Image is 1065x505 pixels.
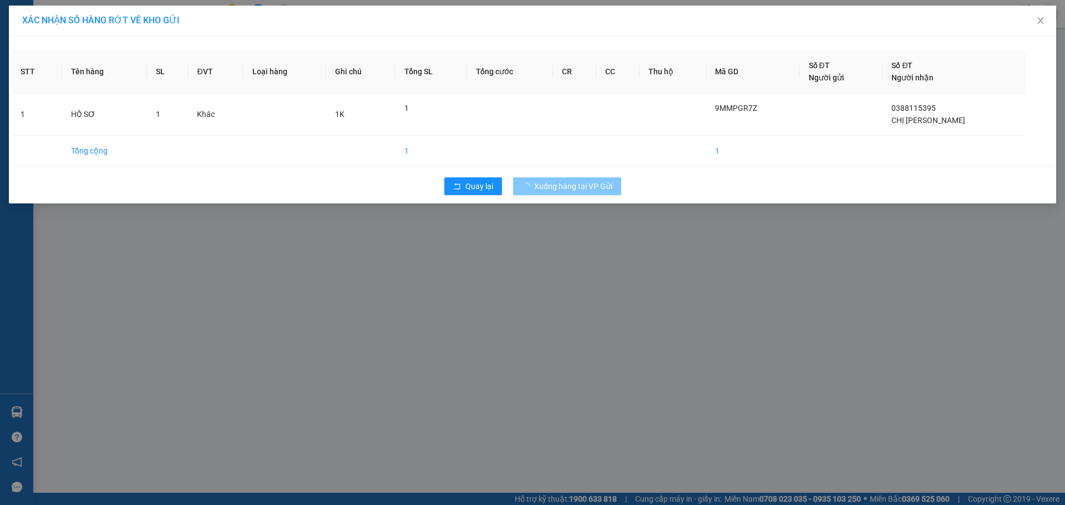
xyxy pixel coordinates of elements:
[156,110,160,119] span: 1
[465,180,493,192] span: Quay lại
[891,116,965,125] span: CHỊ [PERSON_NAME]
[188,50,244,93] th: ĐVT
[1025,6,1056,37] button: Close
[706,136,800,166] td: 1
[395,136,468,166] td: 1
[147,50,189,93] th: SL
[453,182,461,191] span: rollback
[62,93,147,136] td: HỒ SƠ
[467,50,553,93] th: Tổng cước
[444,177,502,195] button: rollbackQuay lại
[22,15,180,25] span: XÁC NHẬN SỐ HÀNG RỚT VỀ KHO GỬI
[706,50,800,93] th: Mã GD
[1036,16,1045,25] span: close
[596,50,640,93] th: CC
[244,50,326,93] th: Loại hàng
[891,73,934,82] span: Người nhận
[335,110,344,119] span: 1K
[404,104,409,113] span: 1
[715,104,757,113] span: 9MMPGR7Z
[534,180,612,192] span: Xuống hàng tại VP Gửi
[62,50,147,93] th: Tên hàng
[188,93,244,136] td: Khác
[326,50,395,93] th: Ghi chú
[640,50,706,93] th: Thu hộ
[809,73,844,82] span: Người gửi
[12,93,62,136] td: 1
[513,177,621,195] button: Xuống hàng tại VP Gửi
[891,61,912,70] span: Số ĐT
[891,104,936,113] span: 0388115395
[809,61,830,70] span: Số ĐT
[12,50,62,93] th: STT
[553,50,596,93] th: CR
[522,182,534,190] span: loading
[395,50,468,93] th: Tổng SL
[62,136,147,166] td: Tổng cộng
